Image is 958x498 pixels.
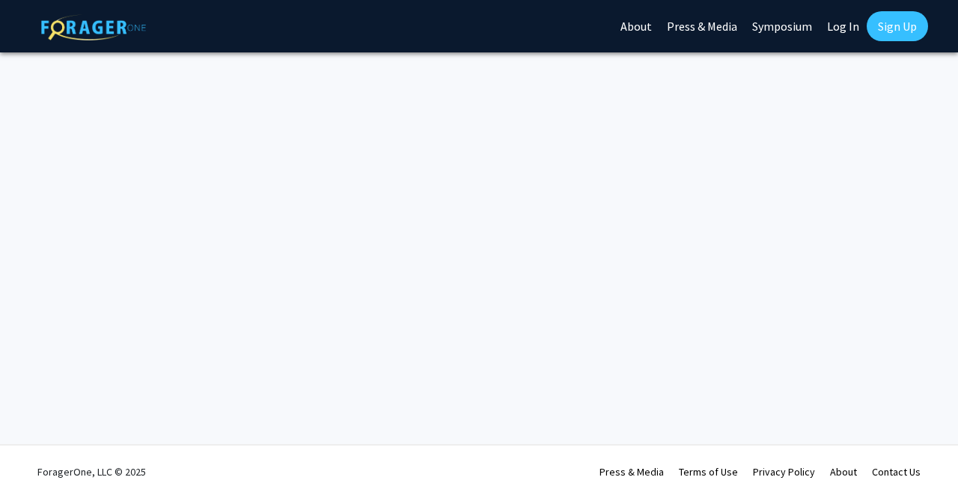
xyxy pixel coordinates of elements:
a: Press & Media [599,465,664,479]
a: About [830,465,857,479]
a: Sign Up [867,11,928,41]
div: ForagerOne, LLC © 2025 [37,446,146,498]
a: Privacy Policy [753,465,815,479]
a: Terms of Use [679,465,738,479]
img: ForagerOne Logo [41,14,146,40]
a: Contact Us [872,465,921,479]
